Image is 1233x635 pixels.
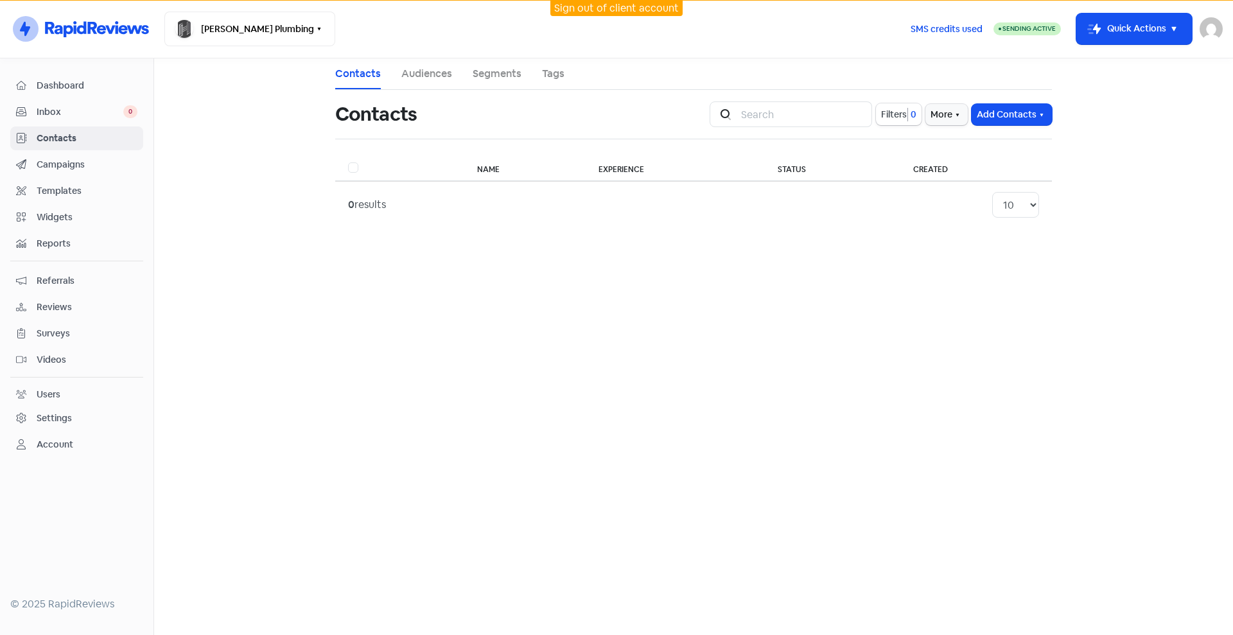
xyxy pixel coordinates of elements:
a: Reviews [10,295,143,319]
a: Audiences [401,66,452,82]
div: © 2025 RapidReviews [10,596,143,612]
span: Videos [37,353,137,367]
div: Users [37,388,60,401]
a: Videos [10,348,143,372]
a: Users [10,383,143,406]
button: Filters0 [876,103,922,125]
span: Campaigns [37,158,137,171]
th: Name [464,155,586,181]
span: Widgets [37,211,137,224]
span: Filters [881,108,907,121]
a: Templates [10,179,143,203]
a: Settings [10,406,143,430]
a: Sign out of client account [554,1,679,15]
span: Surveys [37,327,137,340]
a: Tags [542,66,564,82]
button: Quick Actions [1076,13,1192,44]
img: User [1200,17,1223,40]
span: 0 [908,108,916,121]
th: Experience [586,155,765,181]
span: Reviews [37,300,137,314]
span: 0 [123,105,137,118]
th: Status [765,155,900,181]
button: More [925,104,968,125]
strong: 0 [348,198,354,211]
a: Campaigns [10,153,143,177]
a: Segments [473,66,521,82]
a: Surveys [10,322,143,345]
h1: Contacts [335,94,417,135]
span: Inbox [37,105,123,119]
button: [PERSON_NAME] Plumbing [164,12,335,46]
a: Dashboard [10,74,143,98]
span: Contacts [37,132,137,145]
span: Dashboard [37,79,137,92]
span: Templates [37,184,137,198]
span: Reports [37,237,137,250]
th: Created [900,155,1052,181]
a: Inbox 0 [10,100,143,124]
div: results [348,197,386,213]
a: Contacts [10,126,143,150]
a: Referrals [10,269,143,293]
input: Search [733,101,872,127]
a: Sending Active [993,21,1061,37]
a: Account [10,433,143,457]
button: Add Contacts [972,104,1052,125]
span: Sending Active [1002,24,1056,33]
span: Referrals [37,274,137,288]
a: Widgets [10,205,143,229]
a: Contacts [335,66,381,82]
span: SMS credits used [911,22,983,36]
a: Reports [10,232,143,256]
a: SMS credits used [900,21,993,35]
div: Settings [37,412,72,425]
div: Account [37,438,73,451]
